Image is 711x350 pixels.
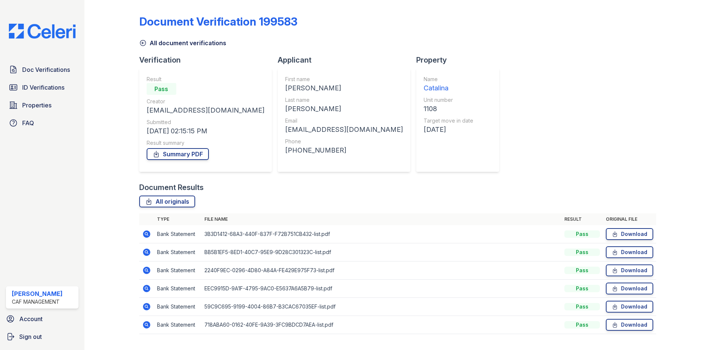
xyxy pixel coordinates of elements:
[564,321,600,329] div: Pass
[285,138,403,145] div: Phone
[147,98,264,105] div: Creator
[12,298,63,306] div: CAF Management
[147,105,264,116] div: [EMAIL_ADDRESS][DOMAIN_NAME]
[278,55,416,65] div: Applicant
[147,83,176,95] div: Pass
[285,76,403,83] div: First name
[424,96,473,104] div: Unit number
[19,332,42,341] span: Sign out
[22,119,34,127] span: FAQ
[285,117,403,124] div: Email
[154,243,201,261] td: Bank Statement
[606,246,653,258] a: Download
[154,225,201,243] td: Bank Statement
[147,126,264,136] div: [DATE] 02:15:15 PM
[201,316,561,334] td: 718ABA60-0162-40FE-9A39-3FC9BDCD7AEA-list.pdf
[19,314,43,323] span: Account
[6,98,79,113] a: Properties
[3,24,81,39] img: CE_Logo_Blue-a8612792a0a2168367f1c8372b55b34899dd931a85d93a1a3d3e32e68fde9ad4.png
[3,329,81,344] a: Sign out
[424,124,473,135] div: [DATE]
[139,15,297,28] div: Document Verification 199583
[147,139,264,147] div: Result summary
[154,316,201,334] td: Bank Statement
[139,196,195,207] a: All originals
[424,117,473,124] div: Target move in date
[12,289,63,298] div: [PERSON_NAME]
[22,83,64,92] span: ID Verifications
[6,116,79,130] a: FAQ
[139,182,204,193] div: Document Results
[416,55,505,65] div: Property
[603,213,656,225] th: Original file
[201,213,561,225] th: File name
[564,303,600,310] div: Pass
[147,76,264,83] div: Result
[201,298,561,316] td: 59C9C695-9199-4004-86B7-B3CAC67035EF-list.pdf
[424,76,473,93] a: Name Catalina
[564,249,600,256] div: Pass
[154,213,201,225] th: Type
[22,65,70,74] span: Doc Verifications
[285,104,403,114] div: [PERSON_NAME]
[139,55,278,65] div: Verification
[424,83,473,93] div: Catalina
[6,80,79,95] a: ID Verifications
[564,285,600,292] div: Pass
[564,230,600,238] div: Pass
[139,39,226,47] a: All document verifications
[606,228,653,240] a: Download
[561,213,603,225] th: Result
[147,119,264,126] div: Submitted
[606,301,653,313] a: Download
[424,76,473,83] div: Name
[424,104,473,114] div: 1108
[6,62,79,77] a: Doc Verifications
[606,319,653,331] a: Download
[201,280,561,298] td: EEC9915D-9A1F-4795-9AC0-E5637A6A5B79-list.pdf
[285,96,403,104] div: Last name
[680,320,704,343] iframe: chat widget
[285,83,403,93] div: [PERSON_NAME]
[147,148,209,160] a: Summary PDF
[606,264,653,276] a: Download
[285,124,403,135] div: [EMAIL_ADDRESS][DOMAIN_NAME]
[154,280,201,298] td: Bank Statement
[3,311,81,326] a: Account
[606,283,653,294] a: Download
[22,101,51,110] span: Properties
[154,298,201,316] td: Bank Statement
[201,243,561,261] td: BB5B1EF5-8ED1-40C7-95E9-9D28C301323C-list.pdf
[201,261,561,280] td: 2240F9EC-0296-4D80-A84A-FE429E975F73-list.pdf
[201,225,561,243] td: 3B3D1412-68A3-440F-837F-F72B751CB432-list.pdf
[564,267,600,274] div: Pass
[285,145,403,156] div: [PHONE_NUMBER]
[154,261,201,280] td: Bank Statement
